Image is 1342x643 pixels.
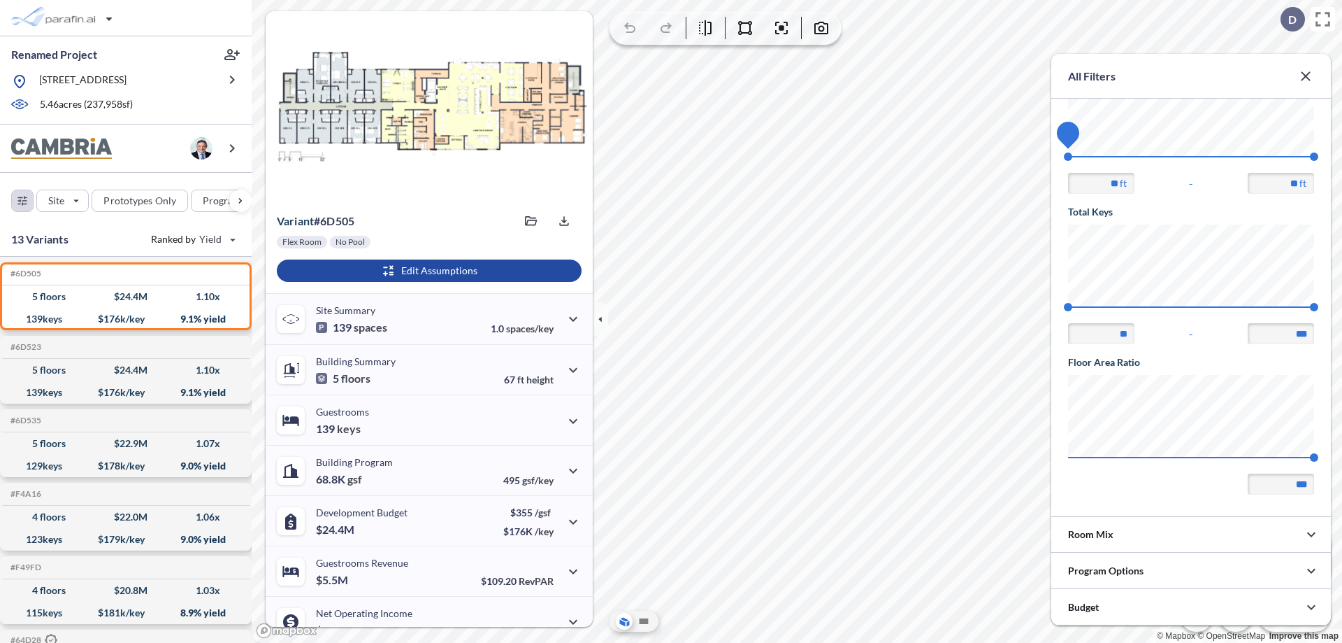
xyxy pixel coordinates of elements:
[199,232,222,246] span: Yield
[316,320,387,334] p: 139
[1058,128,1079,138] span: 44.75
[635,613,652,630] button: Site Plan
[103,194,176,208] p: Prototypes Only
[1157,631,1195,641] a: Mapbox
[8,342,41,352] h5: Click to copy the code
[316,372,370,386] p: 5
[337,422,361,436] span: keys
[1120,176,1127,190] label: ft
[1068,205,1314,219] h5: Total Keys
[523,626,554,637] span: margin
[335,236,365,248] p: No Pool
[316,406,369,418] p: Guestrooms
[8,416,41,425] h5: Click to copy the code
[277,214,314,227] span: Variant
[1269,631,1339,641] a: Improve this map
[316,422,361,436] p: 139
[140,228,245,250] button: Ranked by Yield
[316,523,356,537] p: $24.4M
[1068,600,1099,614] p: Budget
[277,214,354,228] p: # 6d505
[506,323,554,334] span: spaces/key
[316,557,408,569] p: Guestrooms Revenue
[11,138,112,160] img: BrandImage
[316,573,350,587] p: $5.5M
[36,190,89,212] button: Site
[517,374,524,386] span: ft
[191,190,266,212] button: Program
[316,507,407,518] p: Development Budget
[1299,176,1306,190] label: ft
[535,507,551,518] span: /gsf
[1068,68,1116,85] p: All Filters
[519,575,554,587] span: RevPAR
[1068,173,1314,194] div: -
[316,472,362,486] p: 68.8K
[282,236,322,248] p: Flex Room
[341,372,370,386] span: floors
[316,607,412,619] p: Net Operating Income
[503,525,554,537] p: $176K
[39,73,127,90] p: [STREET_ADDRESS]
[354,320,387,334] span: spaces
[316,456,393,468] p: Building Program
[92,190,188,212] button: Prototypes Only
[316,355,396,367] p: Building Summary
[401,264,477,278] p: Edit Assumptions
[11,231,68,248] p: 13 Variants
[1288,13,1297,26] p: D
[616,613,633,630] button: Aerial View
[526,374,554,386] span: height
[494,626,554,637] p: 40.0%
[277,260,582,282] button: Edit Assumptions
[8,269,41,278] h5: Click to copy the code
[1068,323,1314,344] div: -
[40,97,133,113] p: 5.46 acres ( 237,958 sf)
[503,507,554,518] p: $355
[481,575,554,587] p: $109.20
[316,623,350,637] p: $2.2M
[11,47,97,62] p: Renamed Project
[522,474,554,486] span: gsf/key
[535,525,554,537] span: /key
[1197,631,1265,641] a: OpenStreetMap
[48,194,64,208] p: Site
[256,623,317,639] a: Mapbox homepage
[504,374,554,386] p: 67
[190,137,212,160] img: user logo
[203,194,242,208] p: Program
[302,175,375,186] p: View Floorplans
[1068,528,1113,542] p: Room Mix
[503,474,554,486] p: 495
[8,563,41,572] h5: Click to copy the code
[8,489,41,499] h5: Click to copy the code
[347,472,362,486] span: gsf
[1068,564,1143,578] p: Program Options
[1068,355,1314,369] h5: Floor Area Ratio
[491,323,554,334] p: 1.0
[316,304,375,316] p: Site Summary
